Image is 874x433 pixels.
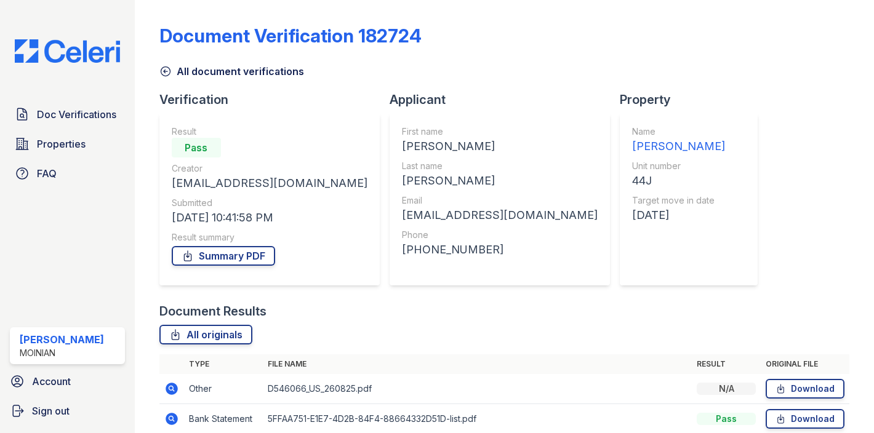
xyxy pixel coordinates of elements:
a: FAQ [10,161,125,186]
td: Other [184,374,263,404]
a: Sign out [5,399,130,423]
div: [DATE] 10:41:58 PM [172,209,367,226]
div: Unit number [632,160,725,172]
div: Document Verification 182724 [159,25,422,47]
div: Target move in date [632,194,725,207]
div: First name [402,125,598,138]
span: Doc Verifications [37,107,116,122]
div: [DATE] [632,207,725,224]
img: CE_Logo_Blue-a8612792a0a2168367f1c8372b55b34899dd931a85d93a1a3d3e32e68fde9ad4.png [5,39,130,63]
div: [PERSON_NAME] [402,172,598,189]
th: File name [263,354,692,374]
a: All originals [159,325,252,344]
div: Result [172,125,367,138]
div: Pass [172,138,221,157]
div: Creator [172,162,367,175]
div: [PERSON_NAME] [20,332,104,347]
span: Properties [37,137,86,151]
a: Name [PERSON_NAME] [632,125,725,155]
div: 44J [632,172,725,189]
a: Download [766,379,844,399]
div: Document Results [159,303,267,320]
td: D546066_US_260825.pdf [263,374,692,404]
th: Original file [761,354,849,374]
div: [PERSON_NAME] [402,138,598,155]
div: Name [632,125,725,138]
div: [EMAIL_ADDRESS][DOMAIN_NAME] [172,175,367,192]
div: Submitted [172,197,367,209]
a: Summary PDF [172,246,275,266]
div: N/A [697,383,756,395]
a: All document verifications [159,64,304,79]
div: Property [620,91,768,108]
a: Doc Verifications [10,102,125,127]
span: Sign out [32,403,70,418]
div: [EMAIL_ADDRESS][DOMAIN_NAME] [402,207,598,224]
div: [PHONE_NUMBER] [402,241,598,258]
span: Account [32,374,71,389]
a: Download [766,409,844,429]
th: Type [184,354,263,374]
a: Properties [10,132,125,156]
div: Applicant [390,91,620,108]
div: Verification [159,91,390,108]
div: Result summary [172,231,367,244]
a: Account [5,369,130,394]
div: [PERSON_NAME] [632,138,725,155]
span: FAQ [37,166,57,181]
div: Moinian [20,347,104,359]
div: Last name [402,160,598,172]
div: Pass [697,413,756,425]
div: Phone [402,229,598,241]
div: Email [402,194,598,207]
th: Result [692,354,761,374]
